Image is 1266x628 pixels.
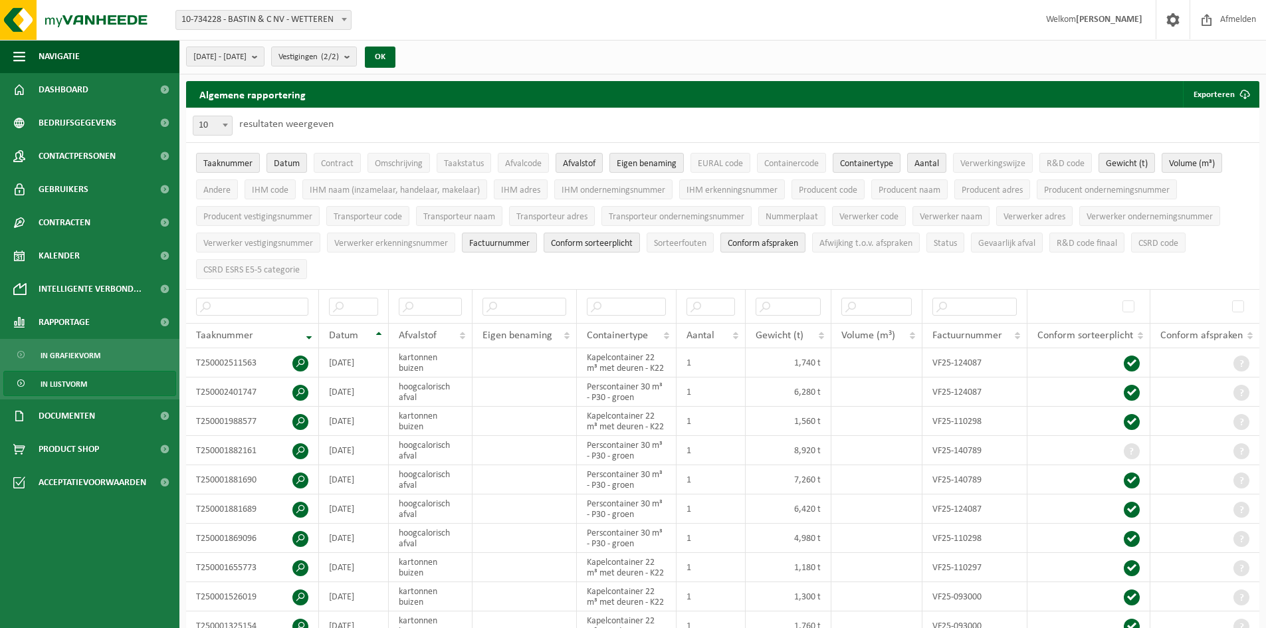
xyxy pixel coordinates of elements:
td: [DATE] [319,436,389,465]
span: R&D code finaal [1057,239,1117,249]
td: kartonnen buizen [389,553,473,582]
span: IHM code [252,185,288,195]
span: Contracten [39,206,90,239]
span: Dashboard [39,73,88,106]
td: Perscontainer 30 m³ - P30 - groen [577,465,677,494]
span: Volume (m³) [841,330,895,341]
span: Conform afspraken [1160,330,1243,341]
td: hoogcalorisch afval [389,524,473,553]
td: Kapelcontainer 22 m³ met deuren - K22 [577,348,677,377]
td: [DATE] [319,407,389,436]
button: NummerplaatNummerplaat: Activate to sort [758,206,825,226]
span: CSRD ESRS E5-5 categorie [203,265,300,275]
td: Perscontainer 30 m³ - P30 - groen [577,377,677,407]
button: Afwijking t.o.v. afsprakenAfwijking t.o.v. afspraken: Activate to sort [812,233,920,253]
button: TaaknummerTaaknummer: Activate to remove sorting [196,153,260,173]
span: Transporteur adres [516,212,587,222]
span: CSRD code [1138,239,1178,249]
td: [DATE] [319,465,389,494]
span: Transporteur ondernemingsnummer [609,212,744,222]
span: Gevaarlijk afval [978,239,1035,249]
span: IHM erkenningsnummer [686,185,778,195]
span: Verwerker code [839,212,898,222]
span: EURAL code [698,159,743,169]
span: IHM naam (inzamelaar, handelaar, makelaar) [310,185,480,195]
td: T250001869096 [186,524,319,553]
td: T250002401747 [186,377,319,407]
td: 1 [677,348,745,377]
button: Conform sorteerplicht : Activate to sort [544,233,640,253]
span: Taaknummer [203,159,253,169]
span: Verwerkingswijze [960,159,1025,169]
span: Verwerker naam [920,212,982,222]
span: Factuurnummer [932,330,1002,341]
span: Gewicht (t) [756,330,803,341]
span: 10-734228 - BASTIN & C NV - WETTEREN [175,10,352,30]
td: VF25-140789 [922,436,1027,465]
span: Navigatie [39,40,80,73]
td: VF25-110298 [922,407,1027,436]
button: Verwerker codeVerwerker code: Activate to sort [832,206,906,226]
button: Gewicht (t)Gewicht (t): Activate to sort [1099,153,1155,173]
td: 1 [677,582,745,611]
td: [DATE] [319,582,389,611]
span: Vestigingen [278,47,339,67]
button: R&D codeR&amp;D code: Activate to sort [1039,153,1092,173]
button: Volume (m³)Volume (m³): Activate to sort [1162,153,1222,173]
span: Aantal [686,330,714,341]
td: 1 [677,524,745,553]
span: Taakstatus [444,159,484,169]
span: Taaknummer [196,330,253,341]
button: IHM codeIHM code: Activate to sort [245,179,296,199]
button: Vestigingen(2/2) [271,47,357,66]
span: Rapportage [39,306,90,339]
button: Producent naamProducent naam: Activate to sort [871,179,948,199]
td: Kapelcontainer 22 m³ met deuren - K22 [577,407,677,436]
td: T250002511563 [186,348,319,377]
button: Producent codeProducent code: Activate to sort [791,179,865,199]
button: ContainercodeContainercode: Activate to sort [757,153,826,173]
button: Conform afspraken : Activate to sort [720,233,805,253]
button: Verwerker ondernemingsnummerVerwerker ondernemingsnummer: Activate to sort [1079,206,1220,226]
span: Conform sorteerplicht [551,239,633,249]
h2: Algemene rapportering [186,81,319,108]
span: 10 [193,116,232,135]
td: T250001881689 [186,494,319,524]
td: 7,260 t [746,465,831,494]
span: Nummerplaat [766,212,818,222]
a: In grafiekvorm [3,342,176,367]
td: VF25-124087 [922,377,1027,407]
button: Verwerker naamVerwerker naam: Activate to sort [912,206,990,226]
td: T250001881690 [186,465,319,494]
button: IHM erkenningsnummerIHM erkenningsnummer: Activate to sort [679,179,785,199]
button: Producent ondernemingsnummerProducent ondernemingsnummer: Activate to sort [1037,179,1177,199]
a: In lijstvorm [3,371,176,396]
button: Verwerker adresVerwerker adres: Activate to sort [996,206,1073,226]
span: Datum [329,330,358,341]
span: IHM adres [501,185,540,195]
button: EURAL codeEURAL code: Activate to sort [690,153,750,173]
td: 8,920 t [746,436,831,465]
span: Containertype [587,330,648,341]
td: 1 [677,553,745,582]
span: Documenten [39,399,95,433]
span: Afvalstof [399,330,437,341]
button: StatusStatus: Activate to sort [926,233,964,253]
button: IHM naam (inzamelaar, handelaar, makelaar)IHM naam (inzamelaar, handelaar, makelaar): Activate to... [302,179,487,199]
span: Eigen benaming [617,159,677,169]
button: CSRD ESRS E5-5 categorieCSRD ESRS E5-5 categorie: Activate to sort [196,259,307,279]
td: [DATE] [319,494,389,524]
span: Producent ondernemingsnummer [1044,185,1170,195]
button: Verwerker vestigingsnummerVerwerker vestigingsnummer: Activate to sort [196,233,320,253]
td: T250001988577 [186,407,319,436]
td: [DATE] [319,553,389,582]
button: TaakstatusTaakstatus: Activate to sort [437,153,491,173]
td: VF25-124087 [922,494,1027,524]
span: Verwerker erkenningsnummer [334,239,448,249]
span: Gewicht (t) [1106,159,1148,169]
span: Conform afspraken [728,239,798,249]
span: Aantal [914,159,939,169]
span: In grafiekvorm [41,343,100,368]
button: Gevaarlijk afval : Activate to sort [971,233,1043,253]
td: [DATE] [319,348,389,377]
